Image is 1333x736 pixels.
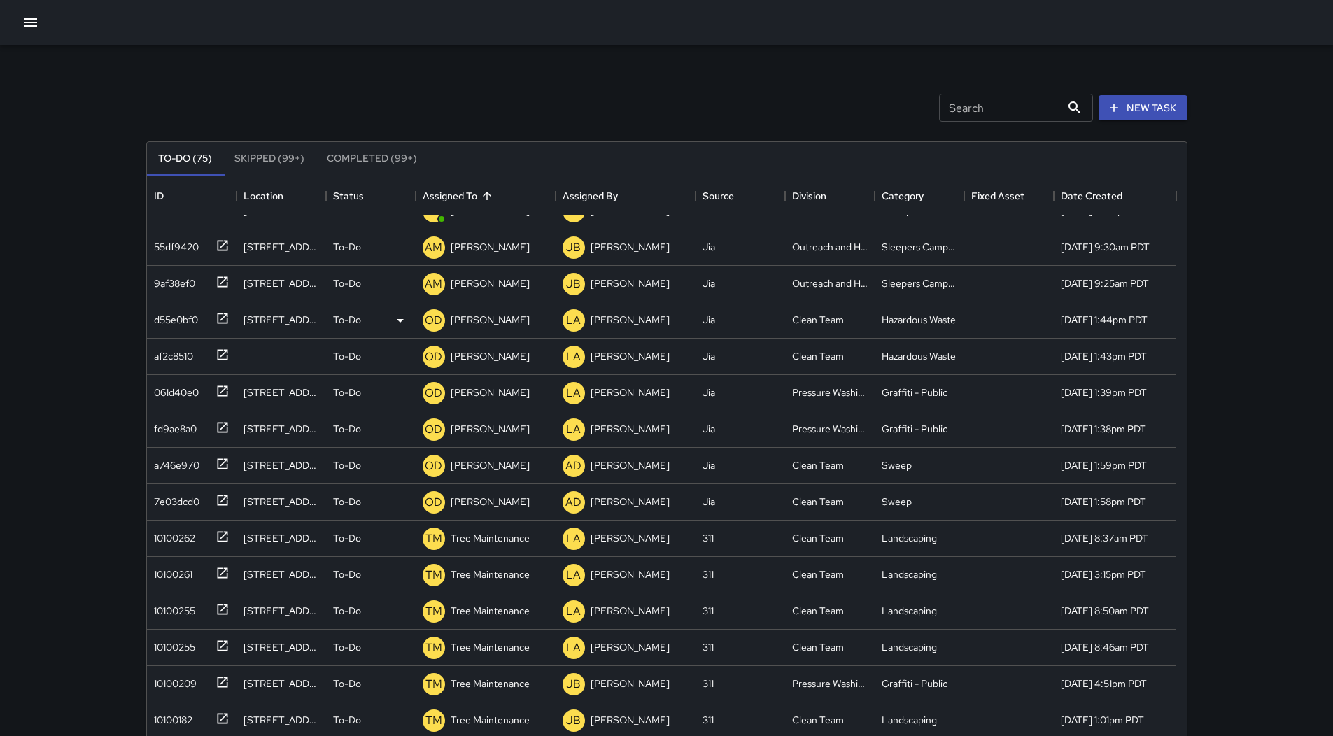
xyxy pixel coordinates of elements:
div: Jia [703,313,715,327]
div: Clean Team [792,531,844,545]
p: OD [425,458,442,474]
div: Status [326,176,416,215]
p: [PERSON_NAME] [451,458,530,472]
p: To-Do [333,240,361,254]
div: Pressure Washing [792,677,868,691]
p: To-Do [333,276,361,290]
p: To-Do [333,385,361,399]
div: ID [154,176,164,215]
p: Tree Maintenance [451,531,530,545]
div: ID [147,176,237,215]
div: 66 Grove Street [244,677,319,691]
p: JB [566,712,581,729]
p: To-Do [333,349,361,363]
div: 1145 Market Street [244,422,319,436]
div: Jia [703,276,715,290]
div: Source [703,176,734,215]
div: Jia [703,385,715,399]
div: Landscaping [882,567,937,581]
div: Clean Team [792,495,844,509]
div: 9/27/2025, 1:38pm PDT [1061,422,1146,436]
p: AD [565,458,581,474]
div: Location [237,176,326,215]
p: [PERSON_NAME] [591,458,670,472]
div: fd9ae8a0 [148,416,197,436]
p: [PERSON_NAME] [451,349,530,363]
p: To-Do [333,422,361,436]
div: 9/5/2025, 8:50am PDT [1061,604,1149,618]
div: 311 [703,713,714,727]
p: [PERSON_NAME] [451,276,530,290]
div: a746e970 [148,453,199,472]
div: Outreach and Hospitality [792,240,868,254]
div: 38 Rose Street [244,604,319,618]
div: Graffiti - Public [882,677,947,691]
p: JB [566,239,581,256]
div: Hazardous Waste [882,313,956,327]
div: Location [244,176,283,215]
p: LA [566,421,581,438]
p: To-Do [333,495,361,509]
div: Jia [703,349,715,363]
p: OD [425,421,442,438]
p: [PERSON_NAME] [591,604,670,618]
p: [PERSON_NAME] [451,313,530,327]
p: TM [425,639,442,656]
div: Jia [703,458,715,472]
p: To-Do [333,531,361,545]
div: Jia [703,495,715,509]
p: [PERSON_NAME] [591,640,670,654]
div: 98 Franklin Street [244,567,319,581]
p: To-Do [333,677,361,691]
div: Date Created [1061,176,1122,215]
p: OD [425,312,442,329]
div: Clean Team [792,640,844,654]
div: Assigned By [563,176,618,215]
div: 311 [703,604,714,618]
div: 9/26/2025, 1:58pm PDT [1061,495,1146,509]
div: 061d40e0 [148,380,199,399]
div: 9/27/2025, 1:44pm PDT [1061,313,1148,327]
p: LA [566,385,581,402]
p: Tree Maintenance [451,604,530,618]
p: LA [566,603,581,620]
div: 10100255 [148,598,195,618]
div: Sleepers Campers and Loiterers [882,276,957,290]
div: 10100262 [148,525,195,545]
p: [PERSON_NAME] [591,713,670,727]
div: 18 10th Street [244,531,319,545]
button: To-Do (75) [147,142,223,176]
p: TM [425,676,442,693]
div: Clean Team [792,567,844,581]
div: Graffiti - Public [882,422,947,436]
div: Clean Team [792,349,844,363]
div: Landscaping [882,531,937,545]
div: 20 12th Street [244,713,319,727]
div: 575 Polk Street [244,495,319,509]
button: Completed (99+) [316,142,428,176]
p: AM [425,239,442,256]
p: [PERSON_NAME] [451,422,530,436]
div: Jia [703,240,715,254]
p: [PERSON_NAME] [451,495,530,509]
div: Clean Team [792,458,844,472]
p: AM [425,276,442,292]
div: Assigned By [556,176,696,215]
div: 311 [703,531,714,545]
div: Clean Team [792,313,844,327]
div: Sleepers Campers and Loiterers [882,240,957,254]
div: Pressure Washing [792,385,868,399]
div: 1670 Market Street [244,640,319,654]
div: Category [882,176,924,215]
p: TM [425,603,442,620]
p: [PERSON_NAME] [451,240,530,254]
p: [PERSON_NAME] [591,313,670,327]
div: Jia [703,422,715,436]
div: Sweep [882,495,912,509]
p: Tree Maintenance [451,713,530,727]
p: LA [566,639,581,656]
p: [PERSON_NAME] [591,531,670,545]
div: Status [333,176,364,215]
div: 10100261 [148,562,192,581]
div: 55df9420 [148,234,199,254]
